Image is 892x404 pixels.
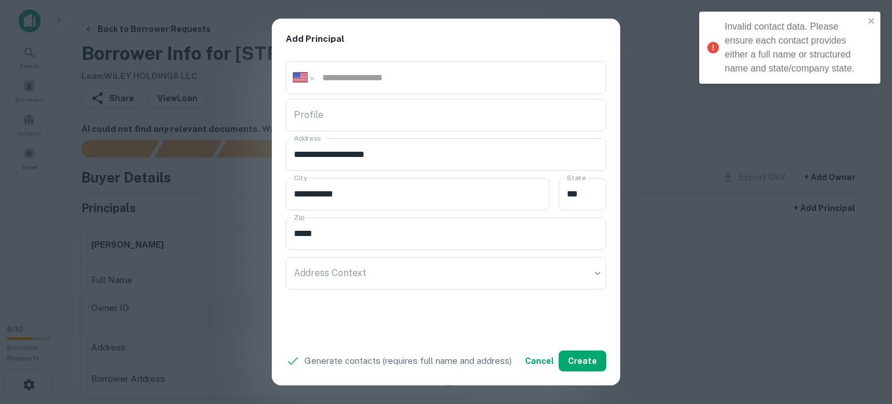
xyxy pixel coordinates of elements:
[559,351,606,371] button: Create
[834,311,892,367] iframe: Chat Widget
[294,212,304,222] label: Zip
[520,351,559,371] button: Cancel
[868,16,876,27] button: close
[725,20,864,76] div: Invalid contact data. Please ensure each contact provides either a full name or structured name a...
[286,257,606,289] div: ​
[304,354,512,368] p: Generate contacts (requires full name and address)
[567,173,585,183] label: State
[272,19,620,60] h2: Add Principal
[294,173,307,183] label: City
[294,133,321,143] label: Address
